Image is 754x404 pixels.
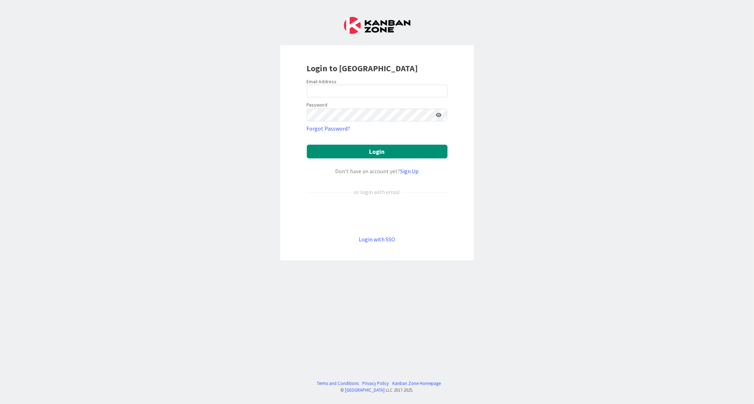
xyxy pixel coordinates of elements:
[303,208,451,223] iframe: Kirjaudu Google-tilillä -painike
[307,101,328,109] label: Password
[313,387,441,393] div: © LLC 2017- 2025 .
[401,168,419,175] a: Sign Up
[307,145,448,158] button: Login
[345,387,385,393] a: [GEOGRAPHIC_DATA]
[344,17,410,34] img: Kanban Zone
[307,167,448,175] div: Don’t have an account yet?
[307,63,418,74] b: Login to [GEOGRAPHIC_DATA]
[307,78,337,85] label: Email Address
[307,124,350,133] a: Forgot Password?
[392,380,441,387] a: Kanban Zone Homepage
[359,236,395,243] a: Login with SSO
[317,380,359,387] a: Terms and Conditions
[352,188,402,196] div: or login with email
[362,380,389,387] a: Privacy Policy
